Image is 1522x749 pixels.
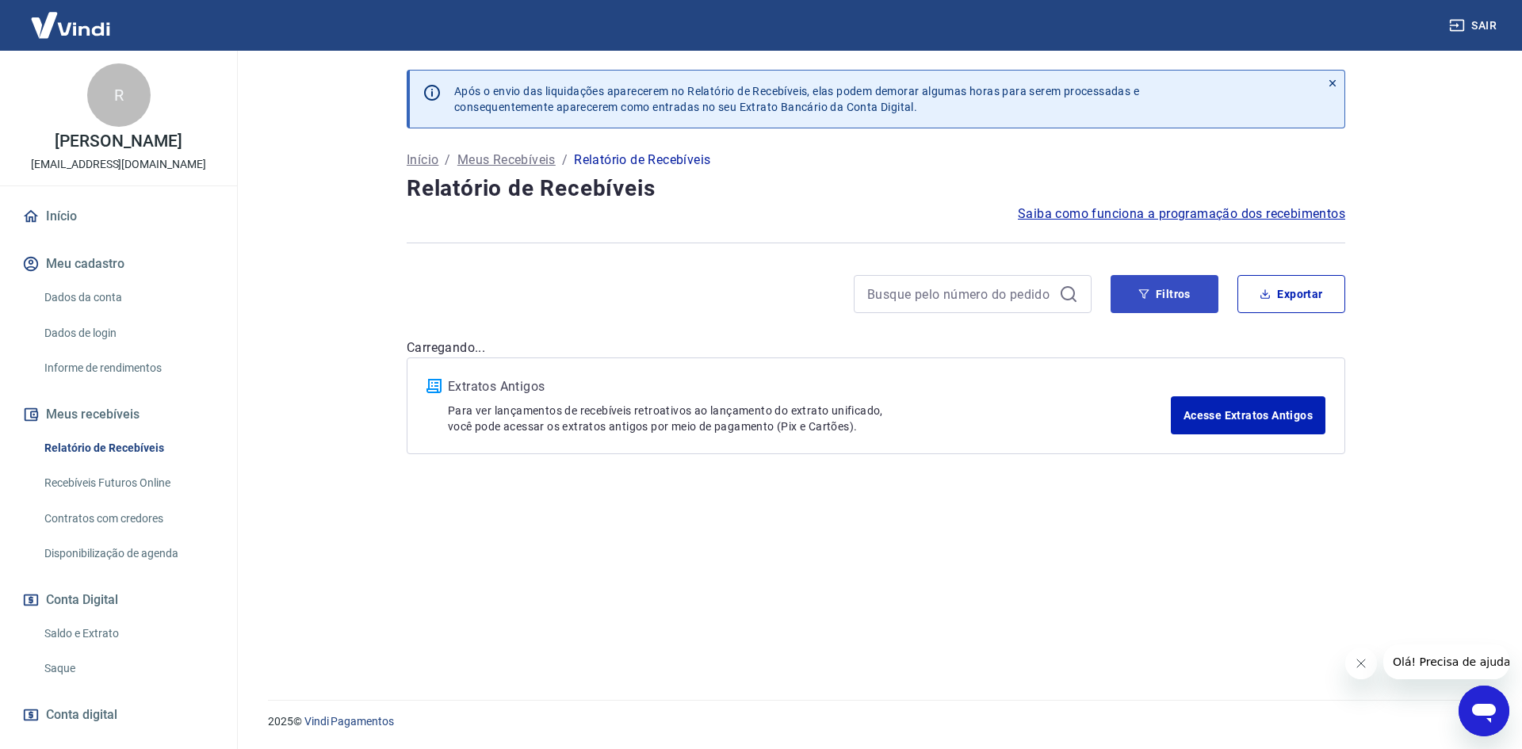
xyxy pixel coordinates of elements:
p: Após o envio das liquidações aparecerem no Relatório de Recebíveis, elas podem demorar algumas ho... [454,83,1139,115]
a: Início [407,151,438,170]
button: Meus recebíveis [19,397,218,432]
a: Disponibilização de agenda [38,537,218,570]
p: Carregando... [407,338,1345,357]
p: / [562,151,568,170]
a: Meus Recebíveis [457,151,556,170]
iframe: Fechar mensagem [1345,648,1377,679]
a: Conta digital [19,697,218,732]
a: Início [19,199,218,234]
img: ícone [426,379,442,393]
p: Para ver lançamentos de recebíveis retroativos ao lançamento do extrato unificado, você pode aces... [448,403,1171,434]
iframe: Botão para abrir a janela de mensagens [1459,686,1509,736]
h4: Relatório de Recebíveis [407,173,1345,204]
div: R [87,63,151,127]
img: Vindi [19,1,122,49]
a: Contratos com credores [38,503,218,535]
span: Conta digital [46,704,117,726]
input: Busque pelo número do pedido [867,282,1053,306]
a: Recebíveis Futuros Online [38,467,218,499]
p: / [445,151,450,170]
p: [EMAIL_ADDRESS][DOMAIN_NAME] [31,156,206,173]
a: Informe de rendimentos [38,352,218,384]
a: Acesse Extratos Antigos [1171,396,1325,434]
span: Olá! Precisa de ajuda? [10,11,133,24]
a: Saldo e Extrato [38,617,218,650]
p: Extratos Antigos [448,377,1171,396]
button: Filtros [1111,275,1218,313]
a: Saiba como funciona a programação dos recebimentos [1018,204,1345,224]
a: Dados da conta [38,281,218,314]
button: Sair [1446,11,1503,40]
a: Saque [38,652,218,685]
button: Exportar [1237,275,1345,313]
p: Relatório de Recebíveis [574,151,710,170]
a: Dados de login [38,317,218,350]
a: Relatório de Recebíveis [38,432,218,464]
iframe: Mensagem da empresa [1383,644,1509,679]
button: Conta Digital [19,583,218,617]
p: 2025 © [268,713,1484,730]
button: Meu cadastro [19,246,218,281]
a: Vindi Pagamentos [304,715,394,728]
p: [PERSON_NAME] [55,133,182,150]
